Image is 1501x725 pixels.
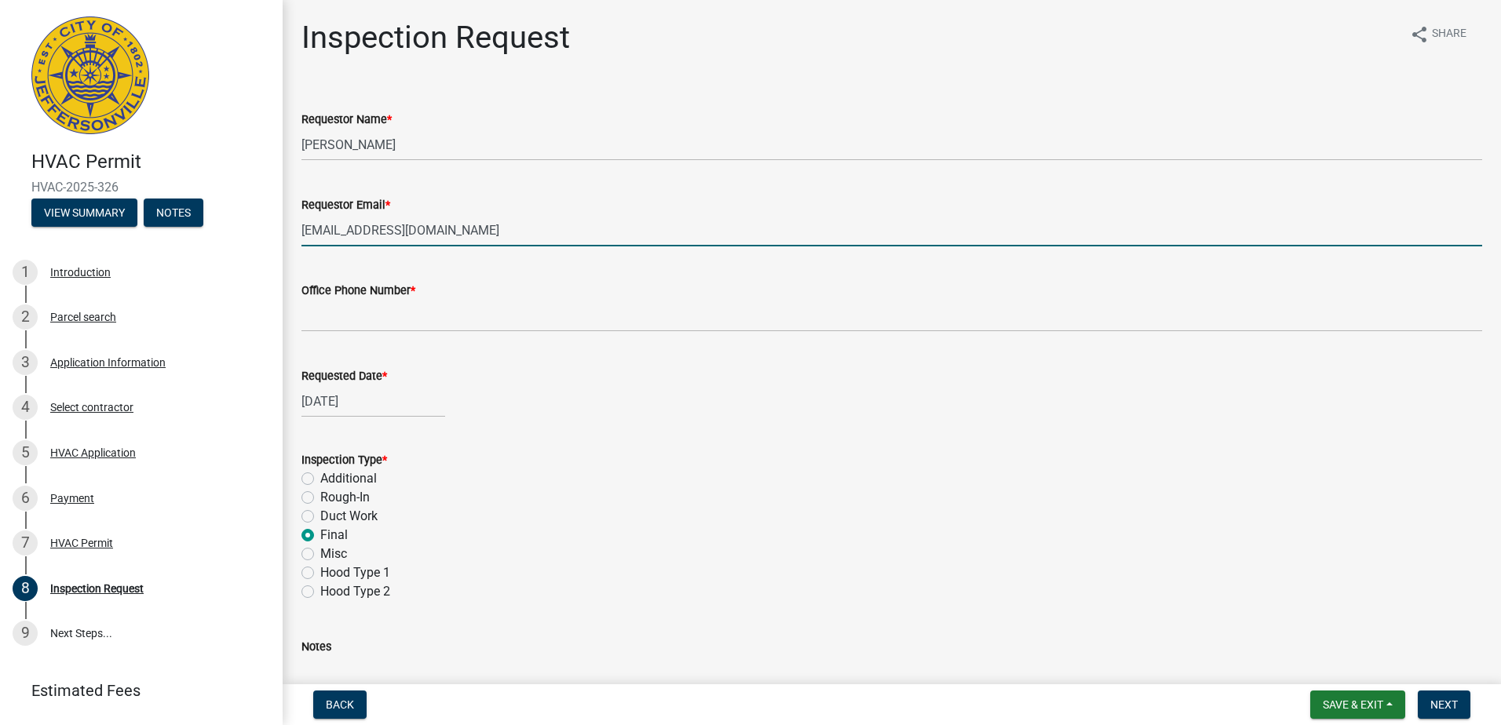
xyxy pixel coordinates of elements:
[301,371,387,382] label: Requested Date
[50,402,133,413] div: Select contractor
[301,19,570,56] h1: Inspection Request
[13,486,38,511] div: 6
[320,488,370,507] label: Rough-In
[50,493,94,504] div: Payment
[144,199,203,227] button: Notes
[13,395,38,420] div: 4
[320,507,378,526] label: Duct Work
[320,469,377,488] label: Additional
[1418,690,1470,719] button: Next
[301,286,415,297] label: Office Phone Number
[144,207,203,220] wm-modal-confirm: Notes
[50,447,136,458] div: HVAC Application
[31,151,270,173] h4: HVAC Permit
[31,180,251,195] span: HVAC-2025-326
[301,385,445,417] input: mm/dd/yyyy
[31,16,149,134] img: City of Jeffersonville, Indiana
[13,530,38,556] div: 7
[50,583,144,594] div: Inspection Request
[301,200,390,211] label: Requestor Email
[31,199,137,227] button: View Summary
[1397,19,1479,49] button: shareShare
[1323,698,1383,711] span: Save & Exit
[320,582,390,601] label: Hood Type 2
[31,207,137,220] wm-modal-confirm: Summary
[1310,690,1405,719] button: Save & Exit
[320,563,390,582] label: Hood Type 1
[50,267,111,278] div: Introduction
[13,304,38,330] div: 2
[301,455,387,466] label: Inspection Type
[301,642,331,653] label: Notes
[326,698,354,711] span: Back
[50,311,116,322] div: Parcel search
[13,350,38,375] div: 3
[13,621,38,646] div: 9
[50,357,166,368] div: Application Information
[320,526,348,545] label: Final
[1410,25,1429,44] i: share
[1432,25,1466,44] span: Share
[13,576,38,601] div: 8
[13,440,38,465] div: 5
[313,690,367,719] button: Back
[301,115,392,126] label: Requestor Name
[50,537,113,548] div: HVAC Permit
[13,260,38,285] div: 1
[1430,698,1458,711] span: Next
[13,675,257,706] a: Estimated Fees
[320,545,347,563] label: Misc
